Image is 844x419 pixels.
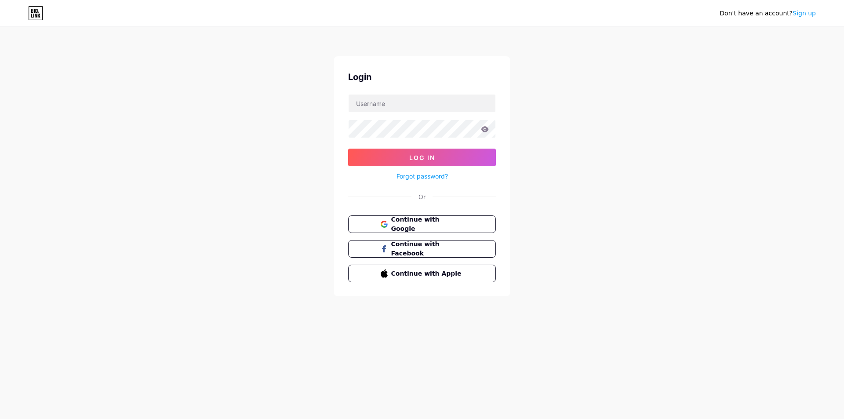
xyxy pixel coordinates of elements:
[418,192,426,201] div: Or
[397,171,448,181] a: Forgot password?
[391,215,464,233] span: Continue with Google
[348,240,496,258] button: Continue with Facebook
[348,215,496,233] button: Continue with Google
[348,70,496,84] div: Login
[349,95,495,112] input: Username
[409,154,435,161] span: Log In
[348,149,496,166] button: Log In
[793,10,816,17] a: Sign up
[348,265,496,282] button: Continue with Apple
[391,269,464,278] span: Continue with Apple
[391,240,464,258] span: Continue with Facebook
[720,9,816,18] div: Don't have an account?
